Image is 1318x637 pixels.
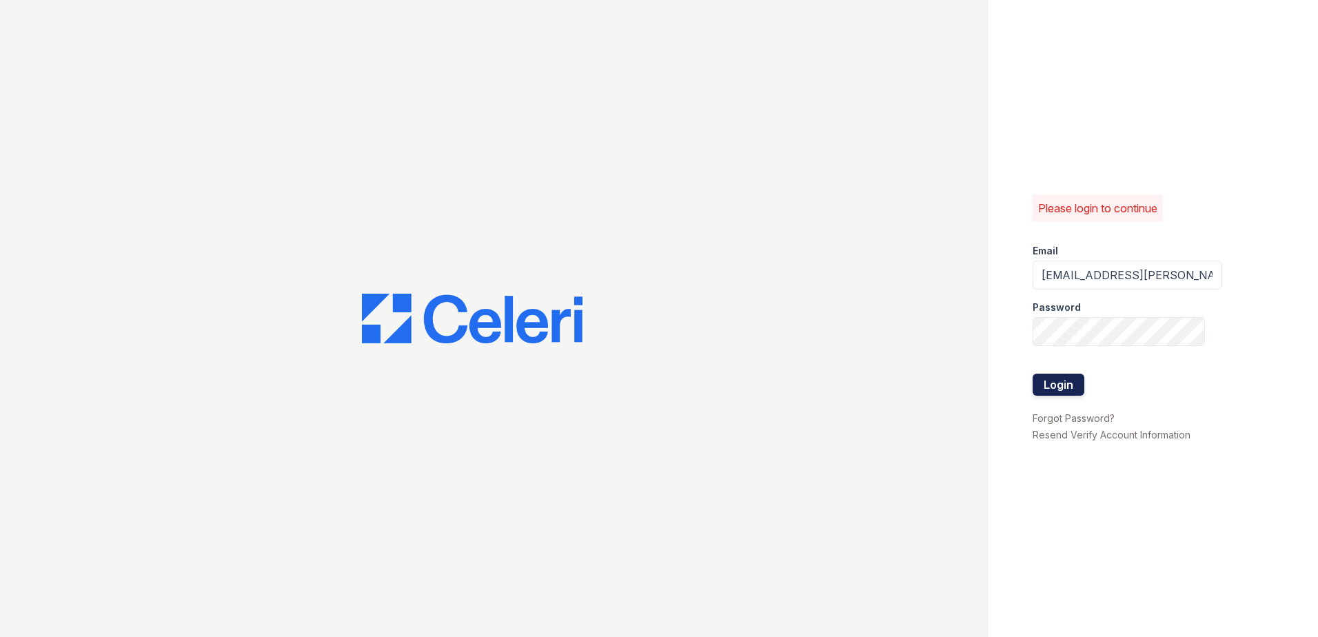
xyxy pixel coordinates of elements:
[1033,244,1058,258] label: Email
[1033,374,1084,396] button: Login
[1038,200,1157,216] p: Please login to continue
[1033,412,1115,424] a: Forgot Password?
[1033,301,1081,314] label: Password
[1033,429,1190,441] a: Resend Verify Account Information
[362,294,582,343] img: CE_Logo_Blue-a8612792a0a2168367f1c8372b55b34899dd931a85d93a1a3d3e32e68fde9ad4.png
